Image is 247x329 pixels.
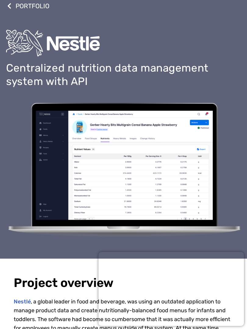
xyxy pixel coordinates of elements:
[14,298,31,305] a: Nestlé
[98,252,244,326] iframe: Popup CTA
[8,85,232,90] span: Subscribe to UX Team newsletter.
[14,277,233,289] h2: Project overview
[6,62,241,88] h1: Centralized nutrition data management system with API
[14,1,49,11] span: PORTFOLIO
[2,86,5,90] input: Subscribe to UX Team newsletter.
[6,103,241,241] img: Product page in Nestle's nutrition data management system. In the header is the product image, na...
[117,0,139,5] span: Last Name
